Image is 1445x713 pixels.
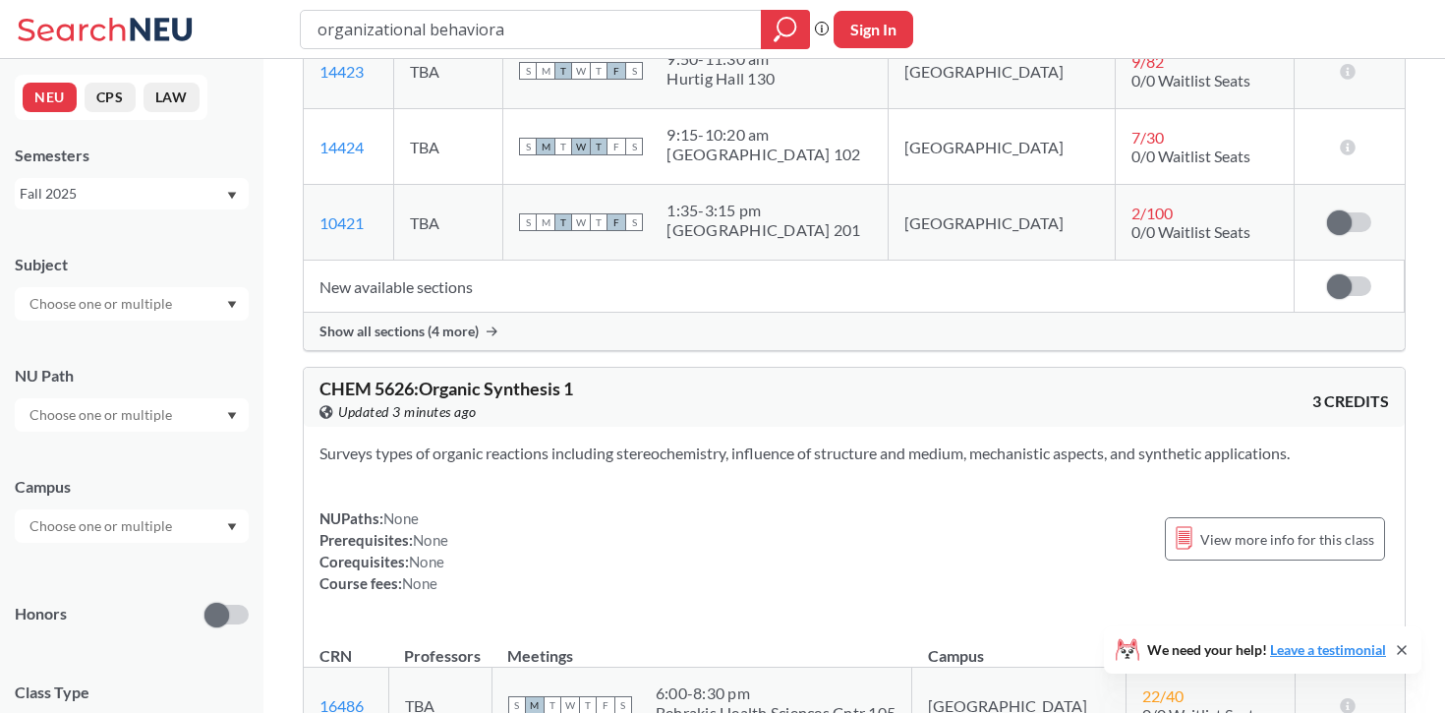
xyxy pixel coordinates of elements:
[1200,527,1374,552] span: View more info for this class
[85,83,136,112] button: CPS
[394,109,503,185] td: TBA
[144,83,200,112] button: LAW
[666,145,860,164] div: [GEOGRAPHIC_DATA] 102
[409,553,444,570] span: None
[227,192,237,200] svg: Dropdown arrow
[537,62,554,80] span: M
[537,138,554,155] span: M
[1270,641,1386,658] a: Leave a testimonial
[1131,147,1250,165] span: 0/0 Waitlist Seats
[912,625,1127,668] th: Campus
[319,645,352,667] div: CRN
[554,213,572,231] span: T
[1142,686,1184,705] span: 22 / 40
[20,292,185,316] input: Choose one or multiple
[519,138,537,155] span: S
[338,401,477,423] span: Updated 3 minutes ago
[625,62,643,80] span: S
[394,33,503,109] td: TBA
[1126,625,1295,668] th: Seats
[889,109,1116,185] td: [GEOGRAPHIC_DATA]
[590,62,607,80] span: T
[774,16,797,43] svg: magnifying glass
[319,213,364,232] a: 10421
[15,476,249,498] div: Campus
[388,625,491,668] th: Professors
[1131,222,1250,241] span: 0/0 Waitlist Seats
[519,62,537,80] span: S
[15,603,67,625] p: Honors
[316,13,747,46] input: Class, professor, course number, "phrase"
[607,138,625,155] span: F
[304,261,1295,313] td: New available sections
[666,125,860,145] div: 9:15 - 10:20 am
[590,138,607,155] span: T
[20,183,225,205] div: Fall 2025
[15,398,249,432] div: Dropdown arrow
[625,213,643,231] span: S
[319,507,448,594] div: NUPaths: Prerequisites: Corequisites: Course fees:
[666,49,775,69] div: 9:50 - 11:30 am
[15,178,249,209] div: Fall 2025Dropdown arrow
[304,313,1405,350] div: Show all sections (4 more)
[656,683,896,703] div: 6:00 - 8:30 pm
[666,69,775,89] div: Hurtig Hall 130
[889,185,1116,261] td: [GEOGRAPHIC_DATA]
[666,201,860,220] div: 1:35 - 3:15 pm
[607,213,625,231] span: F
[383,509,419,527] span: None
[625,138,643,155] span: S
[1147,643,1386,657] span: We need your help!
[15,254,249,275] div: Subject
[413,531,448,549] span: None
[572,138,590,155] span: W
[572,62,590,80] span: W
[889,33,1116,109] td: [GEOGRAPHIC_DATA]
[572,213,590,231] span: W
[394,185,503,261] td: TBA
[319,62,364,81] a: 14423
[491,625,911,668] th: Meetings
[1312,390,1389,412] span: 3 CREDITS
[227,523,237,531] svg: Dropdown arrow
[20,514,185,538] input: Choose one or multiple
[15,682,249,703] span: Class Type
[319,443,1389,464] section: Surveys types of organic reactions including stereochemistry, influence of structure and medium, ...
[319,378,573,399] span: CHEM 5626 : Organic Synthesis 1
[1295,625,1405,668] th: Notifications
[761,10,810,49] div: magnifying glass
[554,138,572,155] span: T
[319,323,479,340] span: Show all sections (4 more)
[1131,71,1250,89] span: 0/0 Waitlist Seats
[15,365,249,386] div: NU Path
[20,403,185,427] input: Choose one or multiple
[15,145,249,166] div: Semesters
[554,62,572,80] span: T
[519,213,537,231] span: S
[834,11,913,48] button: Sign In
[319,138,364,156] a: 14424
[607,62,625,80] span: F
[15,509,249,543] div: Dropdown arrow
[15,287,249,321] div: Dropdown arrow
[537,213,554,231] span: M
[590,213,607,231] span: T
[1131,52,1164,71] span: 9 / 82
[666,220,860,240] div: [GEOGRAPHIC_DATA] 201
[1131,128,1164,147] span: 7 / 30
[1131,204,1173,222] span: 2 / 100
[227,412,237,420] svg: Dropdown arrow
[402,574,437,592] span: None
[23,83,77,112] button: NEU
[227,301,237,309] svg: Dropdown arrow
